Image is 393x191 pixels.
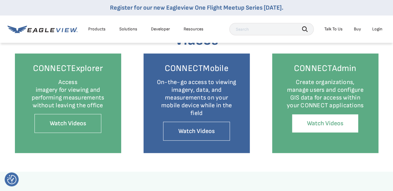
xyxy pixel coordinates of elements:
[34,114,101,133] a: Watch Videos
[156,63,237,74] p: CONNECTMobile
[324,26,343,32] div: Talk To Us
[285,78,366,109] p: Create organizations, manage users and configure GIS data for access within your CONNECT applicat...
[88,26,106,32] div: Products
[285,63,366,74] p: CONNECTAdmin
[151,26,170,32] a: Developer
[372,26,382,32] div: Login
[229,23,314,35] input: Search
[7,175,16,184] button: Consent Preferences
[110,4,283,11] a: Register for our new Eagleview One Flight Meetup Series [DATE].
[119,26,137,32] div: Solutions
[354,26,361,32] a: Buy
[27,63,109,74] p: CONNECTExplorer
[292,114,359,133] a: Watch Videos
[184,26,203,32] div: Resources
[156,78,237,117] p: On-the-go access to viewing imagery, data, and measurements on your mobile device while in the field
[27,78,109,109] p: Access imagery for viewing and performing measurements without leaving the office
[7,175,16,184] img: Revisit consent button
[163,122,230,141] a: Watch Videos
